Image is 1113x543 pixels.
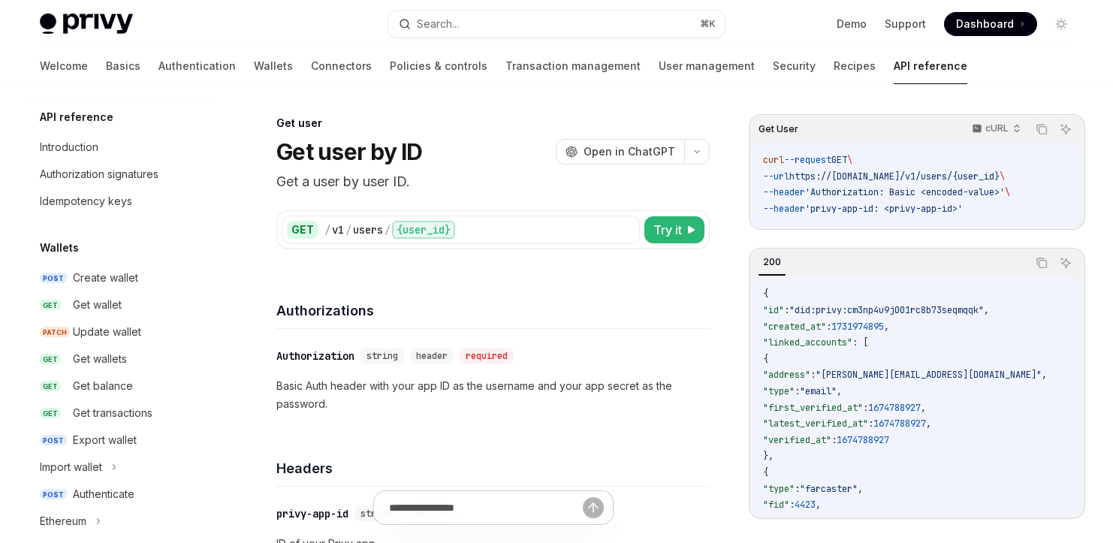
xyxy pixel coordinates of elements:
button: Ask AI [1056,119,1075,139]
div: Update wallet [73,323,141,341]
span: ⌘ K [700,18,716,30]
span: , [884,321,889,333]
span: string [366,350,398,362]
span: \ [847,154,852,166]
span: POST [40,435,67,446]
span: , [921,402,926,414]
span: { [763,353,768,365]
span: "0xE6bFb4137F3A8C069F98cc775f324A84FE45FdFF" [847,515,1078,527]
div: Import wallet [40,458,102,476]
p: Basic Auth header with your app ID as the username and your app secret as the password. [276,377,710,413]
span: "farcaster" [800,483,858,495]
h1: Get user by ID [276,138,423,165]
div: Get user [276,116,710,131]
div: / [324,222,330,237]
span: , [837,385,842,397]
a: Authentication [158,48,236,84]
a: Policies & controls [390,48,487,84]
span: \ [1005,186,1010,198]
a: GETGet transactions [28,400,220,427]
span: PATCH [40,327,70,338]
span: GET [831,154,847,166]
span: : [810,369,816,381]
span: GET [40,408,61,419]
div: 200 [759,253,786,271]
div: Search... [417,15,459,33]
div: Get wallet [73,296,122,314]
span: --url [763,170,789,183]
a: Transaction management [505,48,641,84]
a: GETGet wallet [28,291,220,318]
h5: Wallets [40,239,79,257]
span: : [863,402,868,414]
span: "owner_address" [763,515,842,527]
div: Get transactions [73,404,152,422]
span: --header [763,186,805,198]
span: "first_verified_at" [763,402,863,414]
span: 1731974895 [831,321,884,333]
div: Idempotency keys [40,192,132,210]
span: curl [763,154,784,166]
a: PATCHUpdate wallet [28,318,220,345]
button: Copy the contents from the code block [1032,119,1051,139]
span: }, [763,450,774,462]
span: --header [763,203,805,215]
span: { [763,466,768,478]
span: : [784,304,789,316]
button: Copy the contents from the code block [1032,253,1051,273]
span: : [789,499,795,511]
span: \ [1000,170,1005,183]
span: "type" [763,483,795,495]
span: : [831,434,837,446]
span: "did:privy:cm3np4u9j001rc8b73seqmqqk" [789,304,984,316]
div: Ethereum [40,512,86,530]
span: "created_at" [763,321,826,333]
h5: API reference [40,108,113,126]
span: , [1078,515,1084,527]
span: : [826,321,831,333]
span: , [1042,369,1047,381]
span: { [763,288,768,300]
button: Ask AI [1056,253,1075,273]
a: Welcome [40,48,88,84]
p: Get a user by user ID. [276,171,710,192]
div: Authorization [276,348,354,364]
button: Send message [583,497,604,518]
span: : [842,515,847,527]
h4: Headers [276,458,710,478]
a: Basics [106,48,140,84]
div: {user_id} [392,221,455,239]
div: Authorization signatures [40,165,158,183]
a: User management [659,48,755,84]
img: light logo [40,14,133,35]
h4: Authorizations [276,300,710,321]
span: POST [40,489,67,500]
span: Get User [759,123,798,135]
span: POST [40,273,67,284]
a: Demo [837,17,867,32]
div: Get balance [73,377,133,395]
span: Open in ChatGPT [584,144,675,159]
button: Try it [644,216,704,243]
a: Wallets [254,48,293,84]
a: Authorization signatures [28,161,220,188]
span: : [868,418,873,430]
span: : [ [852,336,868,348]
a: Idempotency keys [28,188,220,215]
span: https://[DOMAIN_NAME]/v1/users/{user_id} [789,170,1000,183]
span: "email" [800,385,837,397]
a: Introduction [28,134,220,161]
span: , [926,418,931,430]
div: Get wallets [73,350,127,368]
span: "fid" [763,499,789,511]
a: GETGet wallets [28,345,220,373]
span: GET [40,354,61,365]
div: Authenticate [73,485,134,503]
span: Try it [653,221,682,239]
p: cURL [985,122,1009,134]
span: 1674788927 [873,418,926,430]
a: POSTAuthenticate [28,481,220,508]
span: header [416,350,448,362]
span: , [816,499,821,511]
a: Connectors [311,48,372,84]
